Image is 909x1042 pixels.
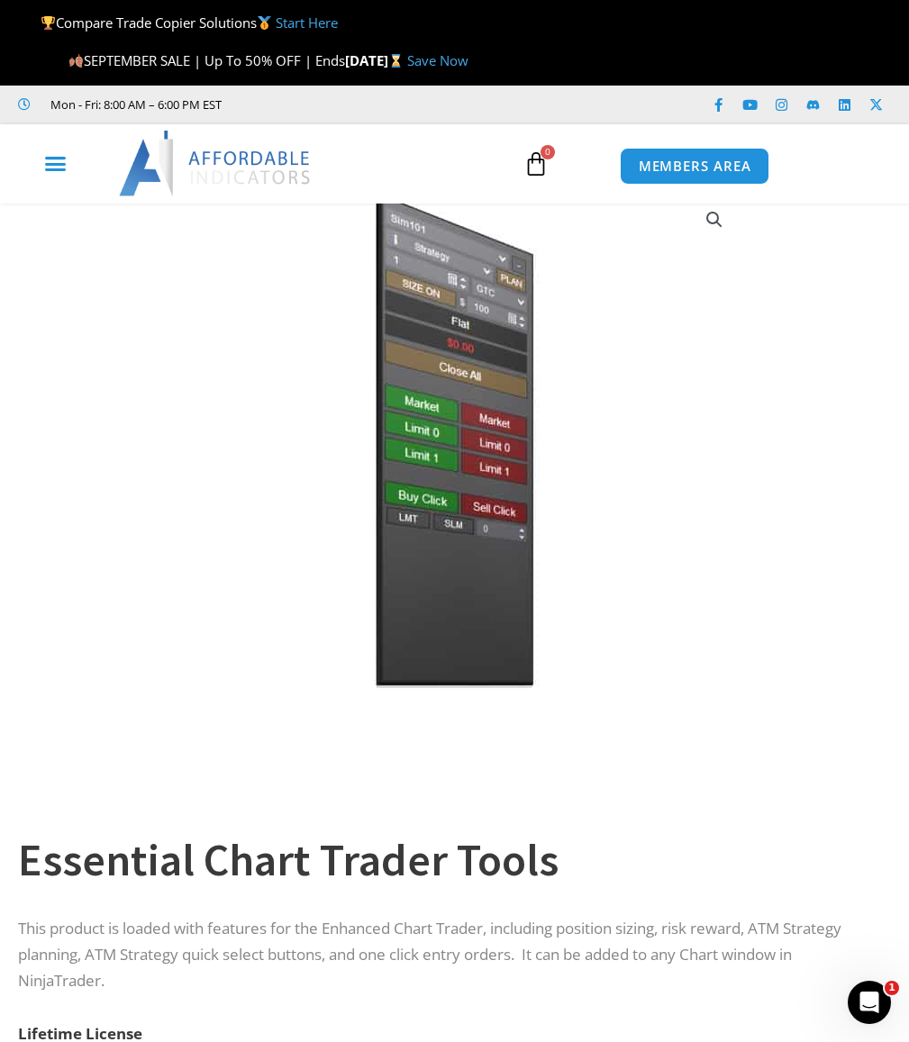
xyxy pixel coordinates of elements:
[10,147,100,181] div: Menu Toggle
[389,54,403,68] img: ⌛
[541,145,555,159] span: 0
[119,131,313,195] img: LogoAI | Affordable Indicators – NinjaTrader
[496,138,576,190] a: 0
[698,204,731,236] a: View full-screen image gallery
[41,14,338,32] span: Compare Trade Copier Solutions
[41,16,55,30] img: 🏆
[18,829,873,892] h1: Essential Chart Trader Tools
[68,51,345,69] span: SEPTEMBER SALE | Up To 50% OFF | Ends
[848,981,891,1024] iframe: Intercom live chat
[165,190,744,688] img: Essential Chart Trader Tools | Affordable Indicators – NinjaTrader
[258,16,271,30] img: 🥇
[46,94,222,115] span: Mon - Fri: 8:00 AM – 6:00 PM EST
[620,148,770,185] a: MEMBERS AREA
[18,916,873,994] p: This product is loaded with features for the Enhanced Chart Trader, including position sizing, ri...
[276,14,338,32] a: Start Here
[69,54,83,68] img: 🍂
[639,159,751,173] span: MEMBERS AREA
[885,981,899,995] span: 1
[231,95,501,113] iframe: Customer reviews powered by Trustpilot
[407,51,468,69] a: Save Now
[345,51,407,69] strong: [DATE]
